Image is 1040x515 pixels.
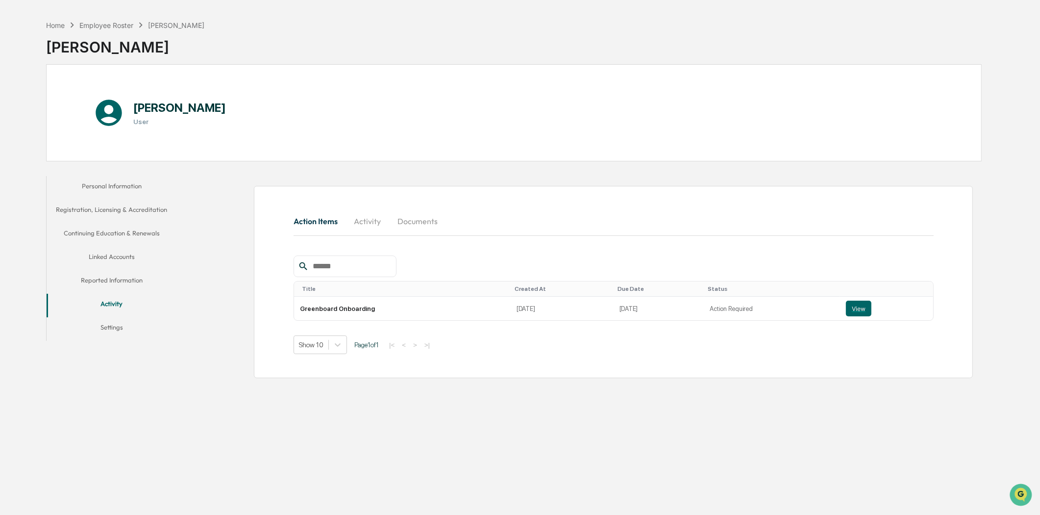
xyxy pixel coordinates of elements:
button: Continuing Education & Renewals [47,223,177,247]
div: Toggle SortBy [848,285,929,292]
a: View [846,301,927,316]
button: Documents [390,209,446,233]
div: Employee Roster [79,21,133,29]
button: Registration, Licensing & Accreditation [47,200,177,223]
p: How can we help? [10,21,178,36]
button: Linked Accounts [47,247,177,270]
img: 1746055101610-c473b297-6a78-478c-a979-82029cc54cd1 [10,75,27,93]
div: [PERSON_NAME] [148,21,204,29]
div: 🗄️ [71,125,79,132]
h3: User [133,118,226,126]
div: We're available if you need us! [33,85,124,93]
div: 🔎 [10,143,18,151]
div: Toggle SortBy [618,285,700,292]
button: < [399,341,409,349]
td: [DATE] [511,297,614,320]
a: 🔎Data Lookup [6,138,66,156]
a: 🖐️Preclearance [6,120,67,137]
button: Reported Information [47,270,177,294]
iframe: Open customer support [1009,483,1035,509]
div: secondary tabs example [47,176,177,341]
a: Powered byPylon [69,166,119,174]
div: [PERSON_NAME] [46,30,205,56]
td: Action Required [704,297,840,320]
button: > [410,341,420,349]
div: 🖐️ [10,125,18,132]
h1: [PERSON_NAME] [133,101,226,115]
div: secondary tabs example [294,209,934,233]
button: Activity [47,294,177,317]
div: Toggle SortBy [708,285,836,292]
button: Start new chat [167,78,178,90]
div: Toggle SortBy [302,285,507,292]
span: Page 1 of 1 [354,341,379,349]
span: Pylon [98,166,119,174]
button: >| [421,341,433,349]
button: Activity [346,209,390,233]
div: Home [46,21,65,29]
div: Toggle SortBy [515,285,610,292]
button: |< [386,341,397,349]
div: Start new chat [33,75,161,85]
span: Data Lookup [20,142,62,152]
button: Personal Information [47,176,177,200]
span: Preclearance [20,124,63,133]
td: Greenboard Onboarding [294,297,511,320]
button: Settings [47,317,177,341]
button: View [846,301,871,316]
button: Action Items [294,209,346,233]
span: Attestations [81,124,122,133]
a: 🗄️Attestations [67,120,125,137]
td: [DATE] [614,297,704,320]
